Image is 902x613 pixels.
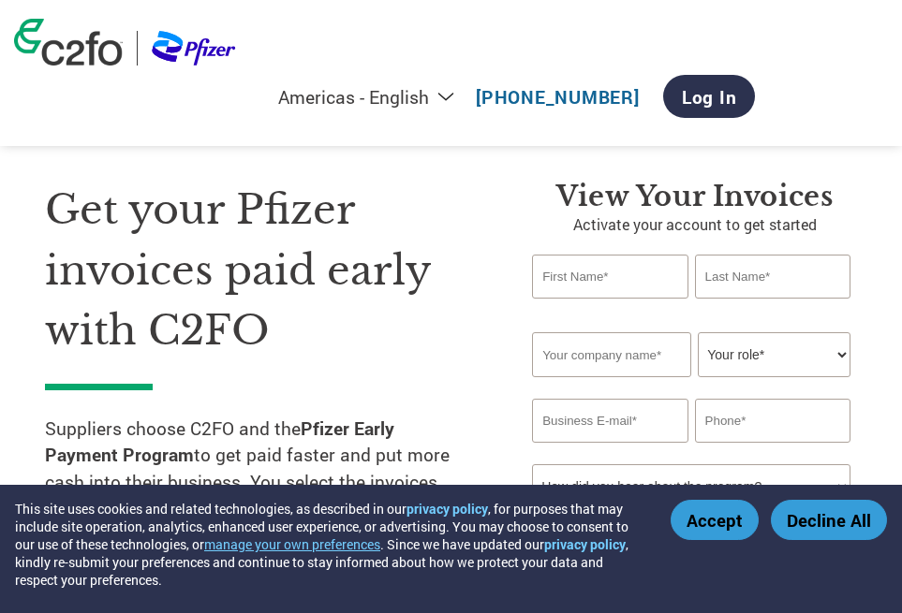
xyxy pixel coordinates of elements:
img: c2fo logo [14,19,123,66]
select: Title/Role [698,332,850,377]
div: Inavlid Phone Number [695,445,850,457]
input: Invalid Email format [532,399,688,443]
p: Activate your account to get started [532,213,857,236]
div: Invalid company name or company name is too long [532,379,850,391]
input: First Name* [532,255,688,299]
img: Pfizer [152,31,236,66]
h3: View Your Invoices [532,180,857,213]
div: Inavlid Email Address [532,445,688,457]
button: Decline All [771,500,887,540]
p: Suppliers choose C2FO and the to get paid faster and put more cash into their business. You selec... [45,416,476,523]
a: Log In [663,75,756,118]
a: privacy policy [544,535,626,553]
div: This site uses cookies and related technologies, as described in our , for purposes that may incl... [15,500,643,589]
div: Invalid first name or first name is too long [532,300,688,325]
div: Invalid last name or last name is too long [695,300,850,325]
h1: Get your Pfizer invoices paid early with C2FO [45,180,476,361]
a: privacy policy [407,500,488,518]
button: Accept [671,500,759,540]
a: [PHONE_NUMBER] [476,85,640,109]
button: manage your own preferences [204,535,380,553]
input: Phone* [695,399,850,443]
input: Your company name* [532,332,691,377]
input: Last Name* [695,255,850,299]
